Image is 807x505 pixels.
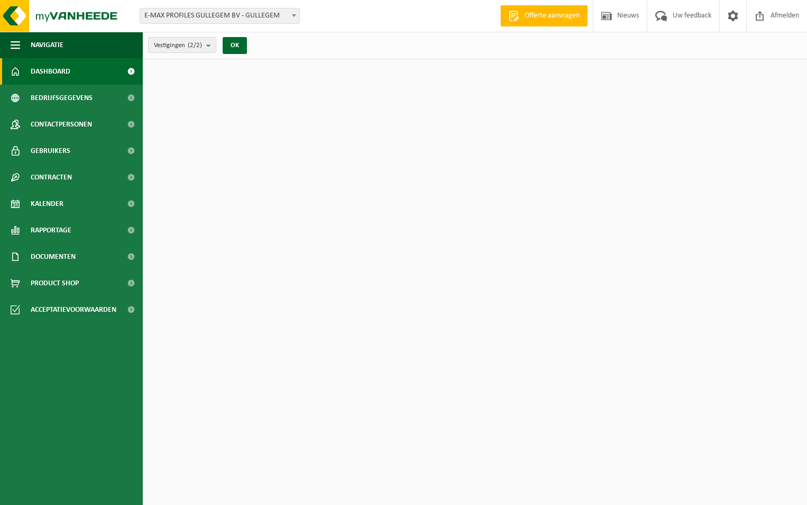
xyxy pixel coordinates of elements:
[31,58,70,85] span: Dashboard
[31,191,63,217] span: Kalender
[31,85,93,111] span: Bedrijfsgegevens
[31,111,92,138] span: Contactpersonen
[140,8,300,24] span: E-MAX PROFILES GULLEGEM BV - GULLEGEM
[31,270,79,296] span: Product Shop
[31,164,72,191] span: Contracten
[31,217,71,244] span: Rapportage
[154,38,202,53] span: Vestigingen
[31,244,76,270] span: Documenten
[31,138,70,164] span: Gebruikers
[188,42,202,49] count: (2/2)
[31,32,63,58] span: Navigatie
[500,5,588,26] a: Offerte aanvragen
[223,37,247,54] button: OK
[140,8,299,23] span: E-MAX PROFILES GULLEGEM BV - GULLEGEM
[31,296,116,323] span: Acceptatievoorwaarden
[522,11,582,21] span: Offerte aanvragen
[148,37,216,53] button: Vestigingen(2/2)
